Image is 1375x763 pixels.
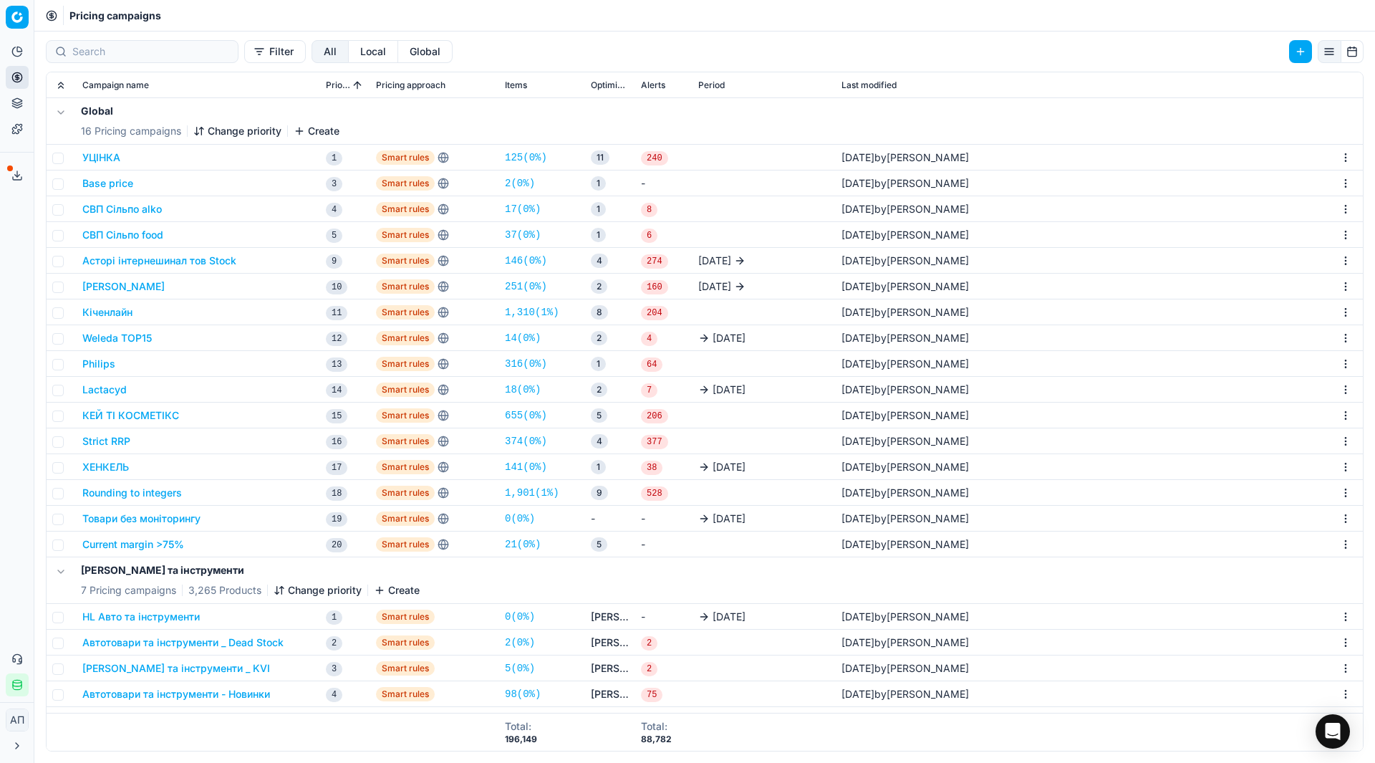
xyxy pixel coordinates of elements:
span: 2 [641,636,657,651]
span: 2 [326,636,342,651]
input: Search [72,44,229,59]
button: Change priority [193,124,281,138]
div: by [PERSON_NAME] [841,687,969,701]
a: 1,901(1%) [505,486,559,500]
span: [DATE] [841,151,874,163]
button: Strict RRP [82,434,130,448]
span: 8 [591,305,608,320]
button: Current margin >75% [82,537,184,552]
span: 3 [326,177,342,191]
button: local [349,40,398,63]
span: Smart rules [376,635,435,650]
span: Smart rules [376,486,435,500]
span: 11 [591,150,609,165]
a: 98(0%) [505,687,541,701]
span: 3,265 Products [188,583,261,598]
span: [DATE] [841,688,874,700]
span: 16 [326,435,347,449]
span: Priority [326,80,350,91]
span: [DATE] [713,460,746,474]
button: ХЕНКЕЛЬ [82,460,129,474]
a: 1,310(1%) [505,305,559,320]
div: by [PERSON_NAME] [841,512,969,526]
span: Smart rules [376,512,435,526]
div: by [PERSON_NAME] [841,254,969,268]
span: 7 [641,383,657,398]
div: Open Intercom Messenger [1316,714,1350,749]
span: 2 [591,279,607,294]
span: 377 [641,435,668,449]
div: by [PERSON_NAME] [841,383,969,397]
div: 88,782 [641,734,672,745]
span: [DATE] [841,435,874,447]
div: by [PERSON_NAME] [841,357,969,371]
span: Smart rules [376,279,435,294]
a: 2(0%) [505,635,535,650]
span: 17 [326,461,347,475]
button: Philips [82,357,115,371]
a: [PERSON_NAME] та інструменти [591,610,629,624]
span: Period [698,80,725,91]
span: 9 [326,254,342,269]
td: - [585,506,635,532]
button: Weleda TOP15 [82,331,152,345]
span: 15 [326,409,347,423]
span: 11 [326,306,347,320]
span: [DATE] [713,512,746,526]
span: [DATE] [841,409,874,421]
a: 374(0%) [505,434,547,448]
button: Rounding to integers [82,486,182,500]
span: [DATE] [841,486,874,499]
button: Товари без моніторингу [82,512,201,526]
a: 316(0%) [505,357,547,371]
span: Smart rules [376,610,435,624]
span: Smart rules [376,434,435,448]
span: 64 [641,357,662,372]
span: Pricing approach [376,80,445,91]
span: 16 Pricing campaigns [81,124,181,138]
a: 251(0%) [505,279,547,294]
span: [DATE] [841,383,874,395]
button: Filter [244,40,306,63]
span: 14 [326,383,347,398]
nav: breadcrumb [69,9,161,23]
span: 4 [591,254,608,268]
span: Smart rules [376,687,435,701]
span: 274 [641,254,668,269]
div: by [PERSON_NAME] [841,305,969,320]
span: [DATE] [841,610,874,623]
span: Smart rules [376,357,435,371]
span: [DATE] [841,461,874,473]
td: - [635,532,693,557]
span: 7 Pricing campaigns [81,583,176,598]
span: 2 [591,383,607,397]
td: - [635,707,693,733]
a: 0(0%) [505,512,535,526]
a: 2(0%) [505,176,535,191]
span: 240 [641,151,668,165]
button: [PERSON_NAME] та інструменти _ KVI [82,661,270,676]
a: 146(0%) [505,254,547,268]
span: [DATE] [841,332,874,344]
a: [PERSON_NAME] та інструменти [591,687,629,701]
span: 2 [641,662,657,676]
span: 8 [641,203,657,217]
span: 12 [326,332,347,346]
span: [DATE] [713,383,746,397]
div: by [PERSON_NAME] [841,460,969,474]
div: by [PERSON_NAME] [841,610,969,624]
div: by [PERSON_NAME] [841,661,969,676]
button: УЦІНКА [82,150,120,165]
div: by [PERSON_NAME] [841,150,969,165]
span: [DATE] [841,177,874,189]
button: Expand all [52,77,69,94]
td: - [635,506,693,532]
span: 75 [641,688,662,702]
span: [DATE] [841,357,874,370]
div: Total : [505,719,537,734]
a: 18(0%) [505,383,541,397]
span: [DATE] [841,203,874,215]
button: global [398,40,453,63]
span: Last modified [841,80,897,91]
span: [DATE] [841,512,874,524]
